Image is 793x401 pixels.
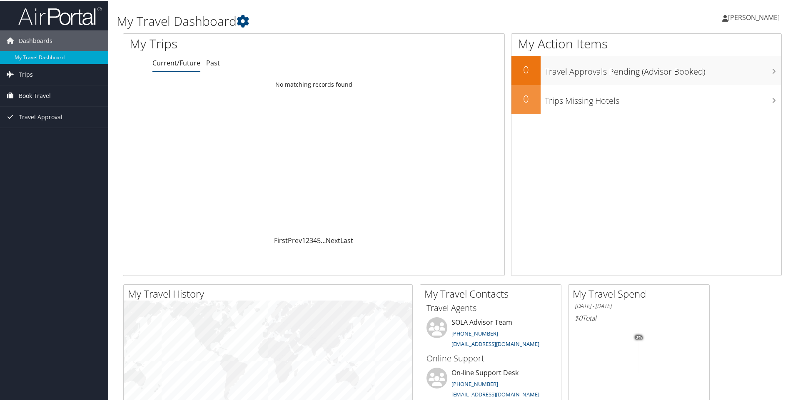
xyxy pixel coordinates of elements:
[511,55,781,84] a: 0Travel Approvals Pending (Advisor Booked)
[426,301,555,313] h3: Travel Agents
[19,85,51,105] span: Book Travel
[19,106,62,127] span: Travel Approval
[206,58,220,67] a: Past
[117,12,564,29] h1: My Travel Dashboard
[511,91,541,105] h2: 0
[451,390,539,397] a: [EMAIL_ADDRESS][DOMAIN_NAME]
[19,30,52,50] span: Dashboards
[130,34,339,52] h1: My Trips
[451,329,498,336] a: [PHONE_NUMBER]
[306,235,309,244] a: 2
[451,379,498,387] a: [PHONE_NUMBER]
[274,235,288,244] a: First
[636,334,642,339] tspan: 0%
[317,235,321,244] a: 5
[545,61,781,77] h3: Travel Approvals Pending (Advisor Booked)
[511,34,781,52] h1: My Action Items
[326,235,340,244] a: Next
[575,313,703,322] h6: Total
[511,62,541,76] h2: 0
[575,313,582,322] span: $0
[722,4,788,29] a: [PERSON_NAME]
[511,84,781,113] a: 0Trips Missing Hotels
[302,235,306,244] a: 1
[422,367,559,401] li: On-line Support Desk
[422,316,559,351] li: SOLA Advisor Team
[321,235,326,244] span: …
[340,235,353,244] a: Last
[426,352,555,363] h3: Online Support
[573,286,709,300] h2: My Travel Spend
[18,5,102,25] img: airportal-logo.png
[152,58,200,67] a: Current/Future
[313,235,317,244] a: 4
[128,286,412,300] h2: My Travel History
[575,301,703,309] h6: [DATE] - [DATE]
[309,235,313,244] a: 3
[288,235,302,244] a: Prev
[451,339,539,347] a: [EMAIL_ADDRESS][DOMAIN_NAME]
[728,12,780,21] span: [PERSON_NAME]
[424,286,561,300] h2: My Travel Contacts
[123,76,504,91] td: No matching records found
[19,63,33,84] span: Trips
[545,90,781,106] h3: Trips Missing Hotels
